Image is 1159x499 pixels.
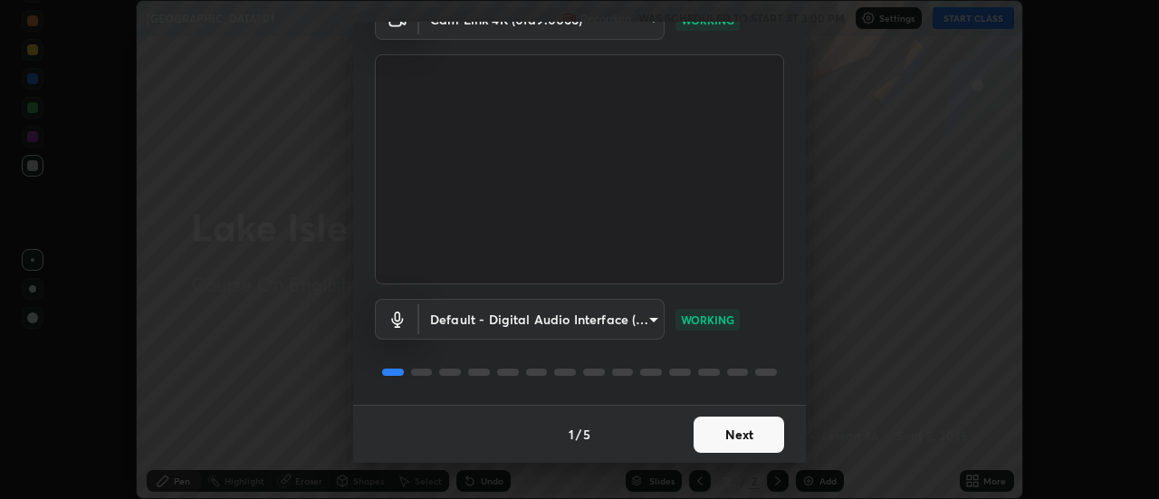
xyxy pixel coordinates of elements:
button: Next [694,417,784,453]
h4: / [576,425,581,444]
h4: 5 [583,425,590,444]
h4: 1 [569,425,574,444]
p: WORKING [681,312,734,328]
div: Cam Link 4K (0fd9:0066) [419,299,665,340]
